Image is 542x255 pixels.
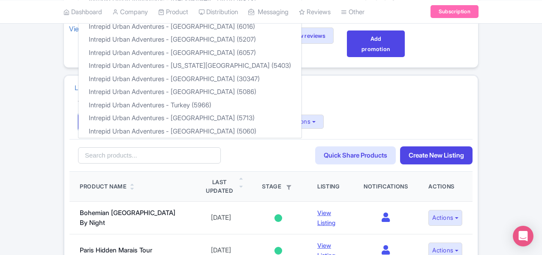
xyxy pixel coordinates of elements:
div: Product Name [80,182,127,191]
a: Intrepid Urban Adventures - [GEOGRAPHIC_DATA] (6057) [78,46,301,59]
a: Intrepid Urban Adventures - [GEOGRAPHIC_DATA] (5207) [78,33,301,46]
a: View Listing [317,209,335,226]
a: Intrepid Urban Adventures - [GEOGRAPHIC_DATA] (5086) [78,85,301,99]
button: Actions [281,115,324,129]
a: Paris Hidden Marais Tour [80,246,152,254]
i: Filter by stage [286,185,291,190]
div: Last Updated [203,178,236,195]
a: Bohemian [GEOGRAPHIC_DATA] By Night [80,209,175,227]
td: [DATE] [193,202,250,234]
th: Actions [418,172,473,202]
a: Subscription [431,5,479,18]
a: Intrepid Urban Adventures - Turkey (5966) [78,98,301,112]
div: Open Intercom Messenger [513,226,533,246]
a: Listings [75,76,96,100]
th: Notifications [353,172,418,202]
th: Listing [307,172,353,202]
a: Intrepid Urban Adventures - [GEOGRAPHIC_DATA] (30347) [78,72,301,85]
a: View reviews [282,27,334,44]
button: Actions [428,210,462,226]
input: Search products... [78,147,221,164]
a: Quick Share Products [315,146,396,165]
a: Intrepid Urban Adventures - [GEOGRAPHIC_DATA] (5713) [78,112,301,125]
a: Intrepid Urban Adventures - [GEOGRAPHIC_DATA] (6016) [78,20,301,33]
a: Intrepid Urban Adventures - [GEOGRAPHIC_DATA] (5060) [78,124,301,138]
a: Intrepid Urban Adventures - [US_STATE][GEOGRAPHIC_DATA] (5403) [78,59,301,73]
a: Add promotion [347,30,405,57]
a: View all (1) [67,23,102,35]
a: Create New Listing [400,146,473,165]
div: Stage [260,182,297,191]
